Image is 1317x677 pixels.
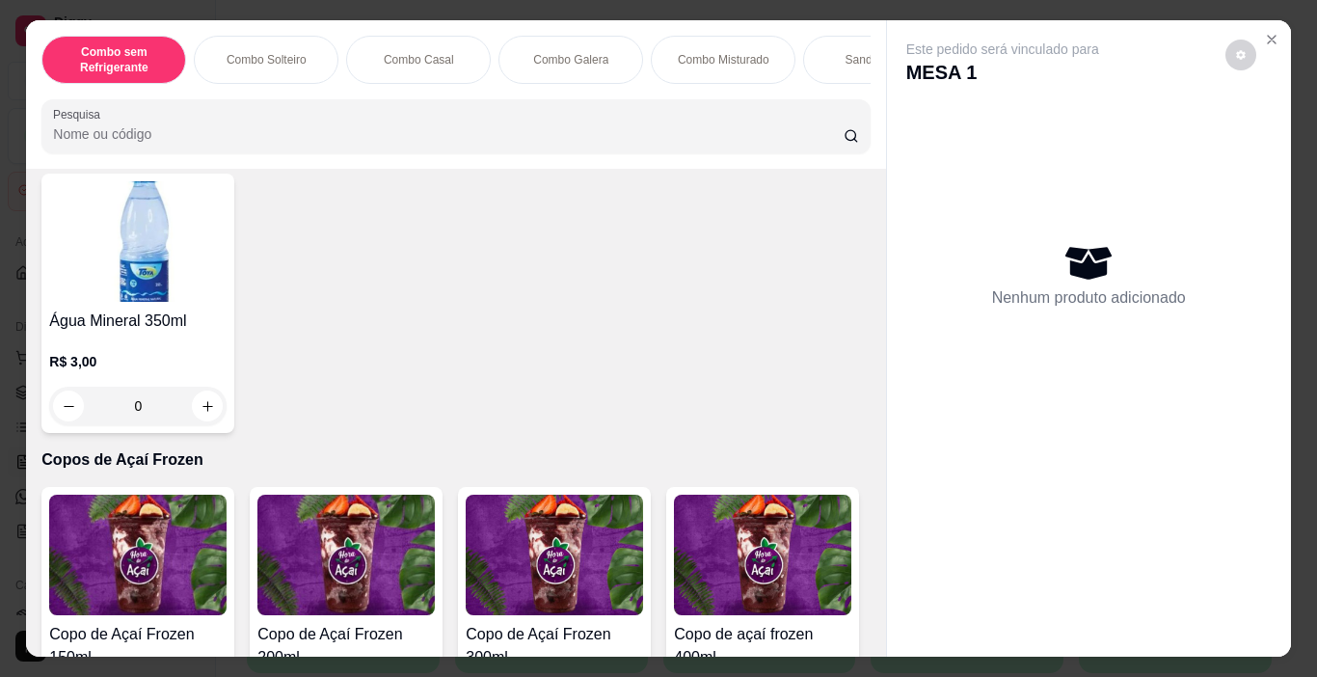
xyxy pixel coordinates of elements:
[906,59,1099,86] p: MESA 1
[674,495,851,615] img: product-image
[49,352,227,371] p: R$ 3,00
[533,52,608,68] p: Combo Galera
[466,623,643,669] h4: Copo de Açaí Frozen 300ml
[41,448,870,472] p: Copos de Açaí Frozen
[678,52,769,68] p: Combo Misturado
[192,391,223,421] button: increase-product-quantity
[466,495,643,615] img: product-image
[674,623,851,669] h4: Copo de açaí frozen 400ml
[58,44,170,75] p: Combo sem Refrigerante
[53,124,844,144] input: Pesquisa
[257,623,435,669] h4: Copo de Açaí Frozen 200ml
[53,391,84,421] button: decrease-product-quantity
[49,495,227,615] img: product-image
[1256,24,1287,55] button: Close
[53,106,107,122] label: Pesquisa
[992,286,1186,310] p: Nenhum produto adicionado
[1225,40,1256,70] button: decrease-product-quantity
[257,495,435,615] img: product-image
[49,310,227,333] h4: Água Mineral 350ml
[846,52,906,68] p: Sanduíches
[384,52,454,68] p: Combo Casal
[227,52,307,68] p: Combo Solteiro
[49,623,227,669] h4: Copo de Açaí Frozen 150ml
[906,40,1099,59] p: Este pedido será vinculado para
[49,181,227,302] img: product-image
